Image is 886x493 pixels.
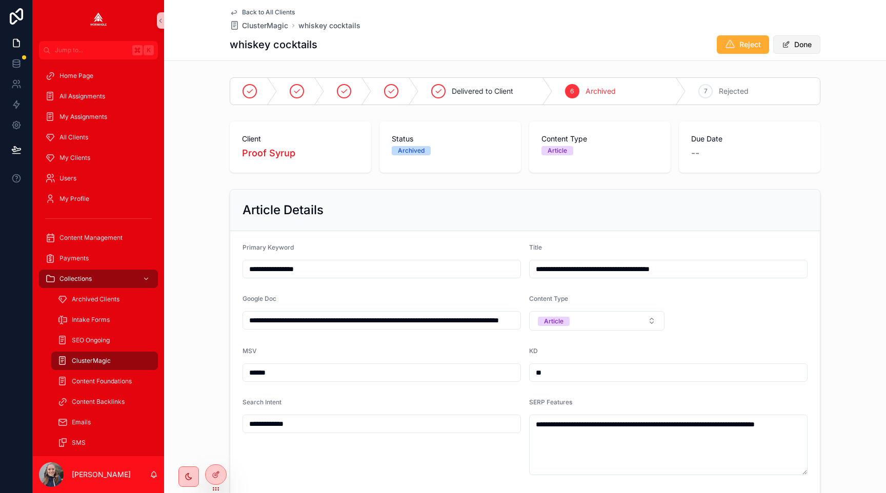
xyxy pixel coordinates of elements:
[717,35,769,54] button: Reject
[72,398,125,406] span: Content Backlinks
[529,243,542,251] span: Title
[243,398,281,406] span: Search Intent
[39,87,158,106] a: All Assignments
[51,372,158,391] a: Content Foundations
[39,128,158,147] a: All Clients
[72,336,110,344] span: SEO Ongoing
[72,357,111,365] span: ClusterMagic
[586,86,616,96] span: Archived
[704,87,708,95] span: 7
[398,146,425,155] div: Archived
[392,134,509,144] span: Status
[59,254,89,262] span: Payments
[242,146,295,160] a: Proof Syrup
[39,41,158,59] button: Jump to...K
[39,229,158,247] a: Content Management
[72,295,119,303] span: Archived Clients
[59,174,76,182] span: Users
[59,195,89,203] span: My Profile
[51,352,158,370] a: ClusterMagic
[51,393,158,411] a: Content Backlinks
[59,92,105,100] span: All Assignments
[51,413,158,432] a: Emails
[242,8,295,16] span: Back to All Clients
[72,439,86,447] span: SMS
[59,113,107,121] span: My Assignments
[39,270,158,288] a: Collections
[230,37,317,52] h1: whiskey cocktails
[39,190,158,208] a: My Profile
[544,317,563,326] div: Article
[243,347,257,355] span: MSV
[230,20,288,31] a: ClusterMagic
[739,39,761,50] span: Reject
[242,20,288,31] span: ClusterMagic
[719,86,749,96] span: Rejected
[242,134,359,144] span: Client
[51,434,158,452] a: SMS
[72,377,132,385] span: Content Foundations
[529,295,568,302] span: Content Type
[529,347,538,355] span: KD
[51,311,158,329] a: Intake Forms
[691,134,808,144] span: Due Date
[452,86,513,96] span: Delivered to Client
[529,311,664,331] button: Select Button
[773,35,820,54] button: Done
[33,59,164,456] div: scrollable content
[51,331,158,350] a: SEO Ongoing
[90,12,107,29] img: App logo
[39,149,158,167] a: My Clients
[243,243,294,251] span: Primary Keyword
[59,154,90,162] span: My Clients
[51,290,158,309] a: Archived Clients
[72,418,91,426] span: Emails
[39,67,158,85] a: Home Page
[529,398,572,406] span: SERP Features
[59,234,123,242] span: Content Management
[55,46,128,54] span: Jump to...
[570,87,574,95] span: 6
[59,275,92,283] span: Collections
[243,202,324,218] h2: Article Details
[541,134,658,144] span: Content Type
[59,133,88,141] span: All Clients
[298,20,360,31] a: whiskey cocktails
[39,249,158,268] a: Payments
[145,46,153,54] span: K
[39,108,158,126] a: My Assignments
[59,72,93,80] span: Home Page
[39,169,158,188] a: Users
[72,316,110,324] span: Intake Forms
[230,8,295,16] a: Back to All Clients
[691,146,699,160] span: --
[72,469,131,480] p: [PERSON_NAME]
[243,295,276,302] span: Google Doc
[548,146,567,155] div: Article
